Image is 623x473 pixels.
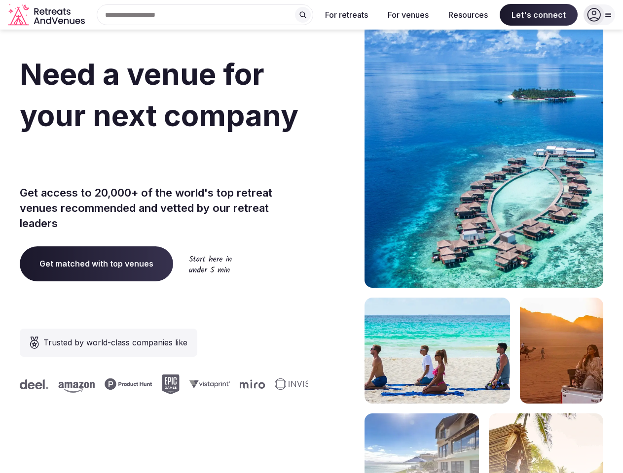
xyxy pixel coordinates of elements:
button: Resources [440,4,496,26]
img: woman sitting in back of truck with camels [520,298,603,404]
span: Need a venue for your next company [20,56,298,133]
button: For venues [380,4,437,26]
svg: Retreats and Venues company logo [8,4,87,26]
a: Visit the homepage [8,4,87,26]
svg: Deel company logo [19,379,48,389]
span: Let's connect [500,4,578,26]
svg: Vistaprint company logo [189,380,229,388]
svg: Epic Games company logo [161,374,179,394]
img: Start here in under 5 min [189,255,232,272]
img: yoga on tropical beach [365,298,510,404]
svg: Invisible company logo [274,378,329,390]
p: Get access to 20,000+ of the world's top retreat venues recommended and vetted by our retreat lea... [20,185,308,231]
span: Trusted by world-class companies like [43,337,187,348]
svg: Miro company logo [239,379,264,389]
a: Get matched with top venues [20,246,173,281]
button: For retreats [317,4,376,26]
